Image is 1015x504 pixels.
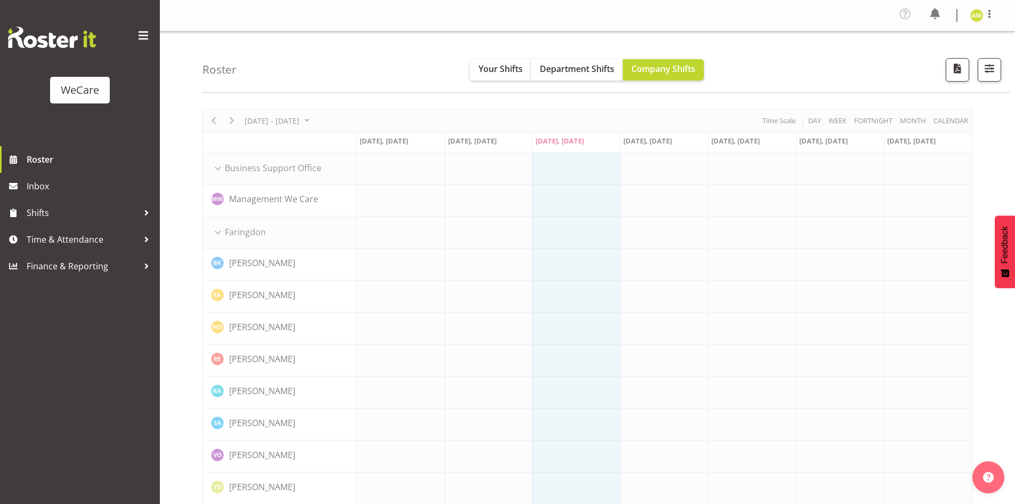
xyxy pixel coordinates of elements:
span: Department Shifts [540,63,614,75]
img: Rosterit website logo [8,27,96,48]
span: Shifts [27,205,139,221]
span: Inbox [27,178,155,194]
span: Company Shifts [631,63,695,75]
button: Filter Shifts [978,58,1001,82]
button: Feedback - Show survey [995,215,1015,288]
img: help-xxl-2.png [983,472,994,483]
span: Your Shifts [478,63,523,75]
button: Download a PDF of the roster according to the set date range. [946,58,969,82]
span: Finance & Reporting [27,258,139,274]
button: Your Shifts [470,59,531,81]
span: Feedback [1000,226,1010,263]
div: WeCare [61,82,99,98]
img: antonia-mao10998.jpg [970,9,983,22]
button: Company Shifts [623,59,704,81]
span: Roster [27,151,155,167]
span: Time & Attendance [27,231,139,247]
button: Department Shifts [531,59,623,81]
h4: Roster [202,63,237,76]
